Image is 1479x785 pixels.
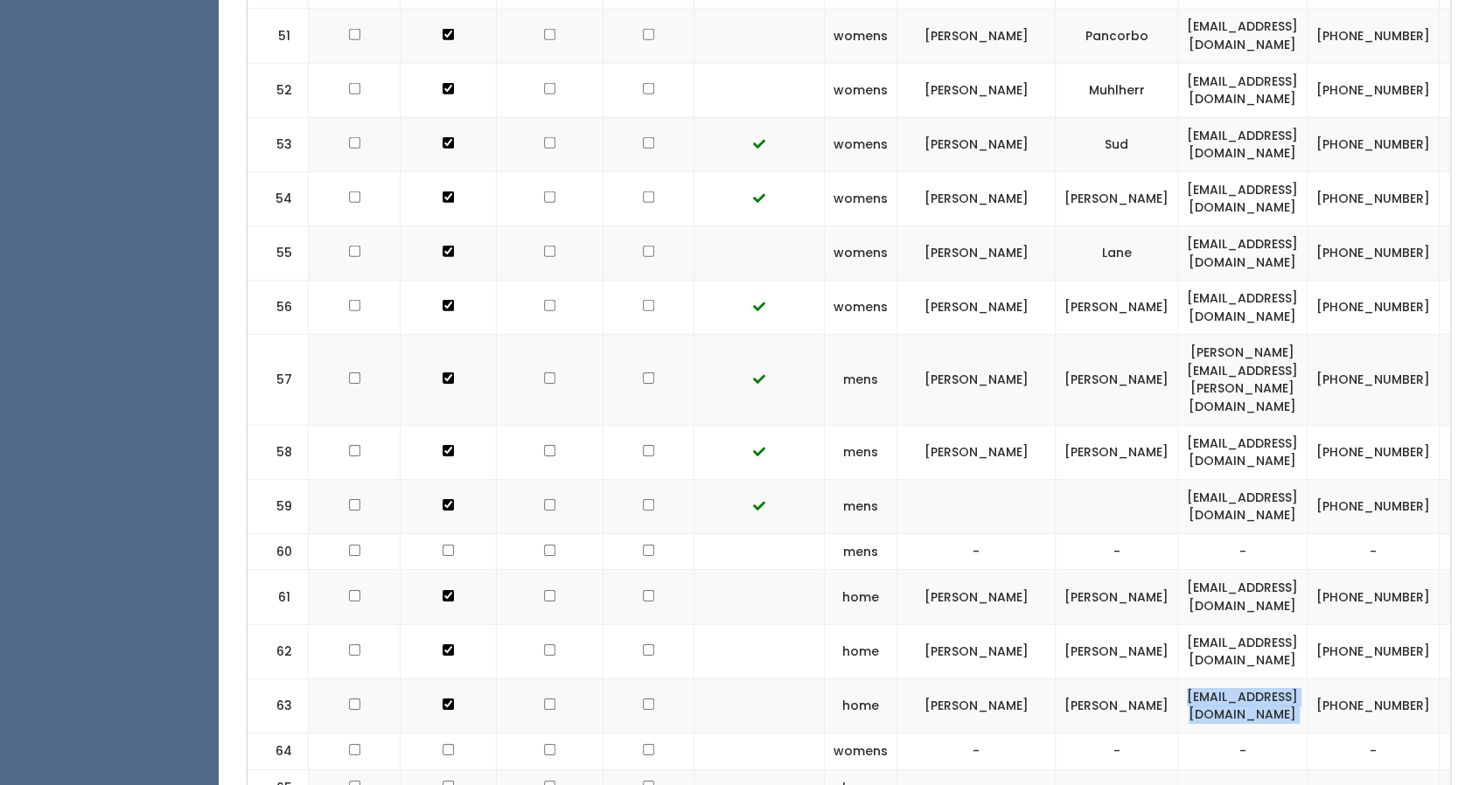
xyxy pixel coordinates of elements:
[897,678,1056,733] td: [PERSON_NAME]
[825,678,897,733] td: home
[1178,570,1308,624] td: [EMAIL_ADDRESS][DOMAIN_NAME]
[248,479,309,533] td: 59
[248,624,309,678] td: 62
[248,570,309,624] td: 61
[897,9,1056,63] td: [PERSON_NAME]
[1308,63,1440,117] td: [PHONE_NUMBER]
[248,678,309,733] td: 63
[825,733,897,769] td: womens
[897,533,1056,570] td: -
[1308,733,1440,769] td: -
[1308,117,1440,171] td: [PHONE_NUMBER]
[1056,281,1178,335] td: [PERSON_NAME]
[825,171,897,226] td: womens
[1178,226,1308,280] td: [EMAIL_ADDRESS][DOMAIN_NAME]
[897,117,1056,171] td: [PERSON_NAME]
[1056,9,1178,63] td: Pancorbo
[825,570,897,624] td: home
[1056,425,1178,479] td: [PERSON_NAME]
[248,171,309,226] td: 54
[1178,117,1308,171] td: [EMAIL_ADDRESS][DOMAIN_NAME]
[1178,63,1308,117] td: [EMAIL_ADDRESS][DOMAIN_NAME]
[825,117,897,171] td: womens
[1178,9,1308,63] td: [EMAIL_ADDRESS][DOMAIN_NAME]
[825,226,897,280] td: womens
[1308,425,1440,479] td: [PHONE_NUMBER]
[1178,171,1308,226] td: [EMAIL_ADDRESS][DOMAIN_NAME]
[1178,678,1308,733] td: [EMAIL_ADDRESS][DOMAIN_NAME]
[1308,335,1440,425] td: [PHONE_NUMBER]
[897,335,1056,425] td: [PERSON_NAME]
[1056,733,1178,769] td: -
[1056,624,1178,678] td: [PERSON_NAME]
[248,63,309,117] td: 52
[897,63,1056,117] td: [PERSON_NAME]
[1056,117,1178,171] td: Sud
[825,63,897,117] td: womens
[825,425,897,479] td: mens
[1308,678,1440,733] td: [PHONE_NUMBER]
[897,425,1056,479] td: [PERSON_NAME]
[825,281,897,335] td: womens
[1308,533,1440,570] td: -
[1308,281,1440,335] td: [PHONE_NUMBER]
[825,479,897,533] td: mens
[897,226,1056,280] td: [PERSON_NAME]
[248,281,309,335] td: 56
[1178,624,1308,678] td: [EMAIL_ADDRESS][DOMAIN_NAME]
[1308,9,1440,63] td: [PHONE_NUMBER]
[248,533,309,570] td: 60
[825,9,897,63] td: womens
[825,624,897,678] td: home
[1308,570,1440,624] td: [PHONE_NUMBER]
[248,117,309,171] td: 53
[1178,479,1308,533] td: [EMAIL_ADDRESS][DOMAIN_NAME]
[1178,425,1308,479] td: [EMAIL_ADDRESS][DOMAIN_NAME]
[1178,733,1308,769] td: -
[1056,678,1178,733] td: [PERSON_NAME]
[1056,171,1178,226] td: [PERSON_NAME]
[897,570,1056,624] td: [PERSON_NAME]
[897,171,1056,226] td: [PERSON_NAME]
[1178,533,1308,570] td: -
[248,425,309,479] td: 58
[1056,63,1178,117] td: Muhlherr
[1308,171,1440,226] td: [PHONE_NUMBER]
[1056,335,1178,425] td: [PERSON_NAME]
[1308,226,1440,280] td: [PHONE_NUMBER]
[1056,226,1178,280] td: Lane
[1308,479,1440,533] td: [PHONE_NUMBER]
[1056,533,1178,570] td: -
[897,624,1056,678] td: [PERSON_NAME]
[248,335,309,425] td: 57
[248,226,309,280] td: 55
[825,335,897,425] td: mens
[1178,335,1308,425] td: [PERSON_NAME][EMAIL_ADDRESS][PERSON_NAME][DOMAIN_NAME]
[248,9,309,63] td: 51
[825,533,897,570] td: mens
[248,733,309,769] td: 64
[1308,624,1440,678] td: [PHONE_NUMBER]
[1056,570,1178,624] td: [PERSON_NAME]
[897,281,1056,335] td: [PERSON_NAME]
[897,733,1056,769] td: -
[1178,281,1308,335] td: [EMAIL_ADDRESS][DOMAIN_NAME]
